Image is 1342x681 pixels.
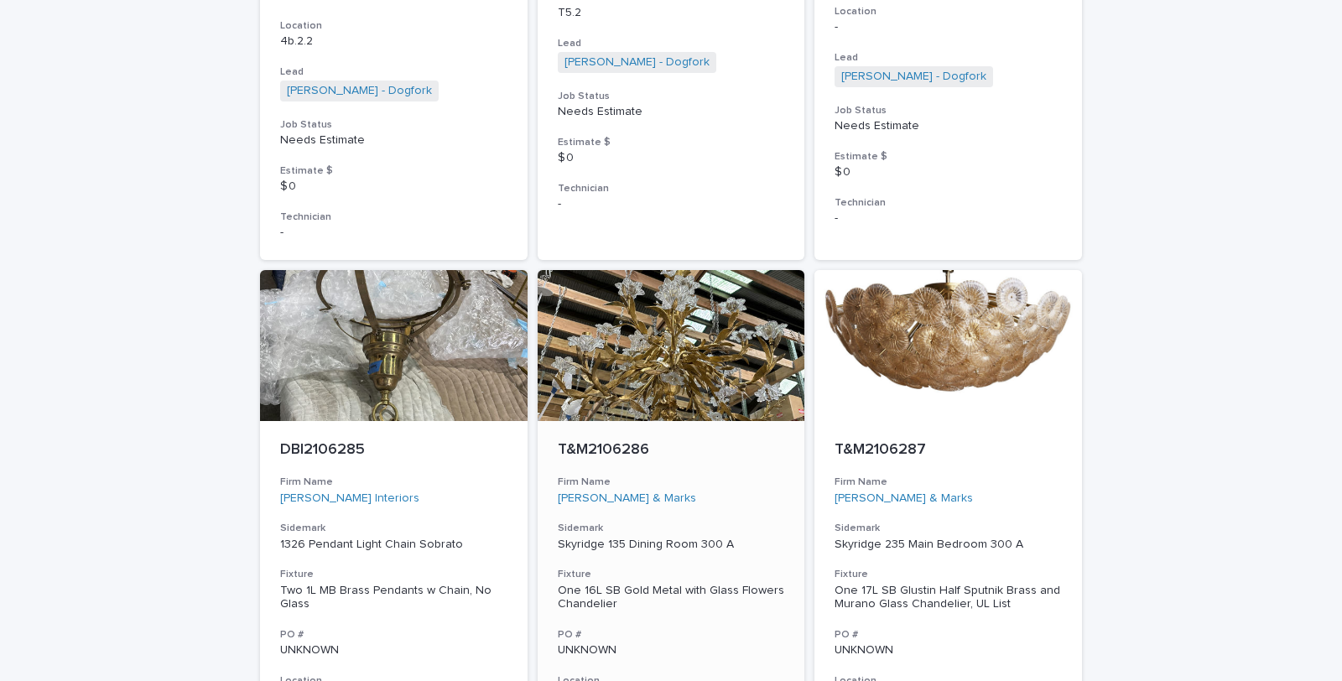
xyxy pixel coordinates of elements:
[835,196,1062,210] h3: Technician
[280,133,507,148] p: Needs Estimate
[558,90,785,103] h3: Job Status
[280,538,507,552] p: 1326 Pendant Light Chain Sobrato
[835,51,1062,65] h3: Lead
[835,476,1062,489] h3: Firm Name
[835,441,1062,460] p: T&M2106287
[558,6,785,20] p: T5.2
[835,628,1062,642] h3: PO #
[835,119,1062,133] p: Needs Estimate
[280,522,507,535] h3: Sidemark
[280,179,507,194] p: $ 0
[835,568,1062,581] h3: Fixture
[835,522,1062,535] h3: Sidemark
[558,568,785,581] h3: Fixture
[280,164,507,178] h3: Estimate $
[835,643,1062,658] p: UNKNOWN
[280,19,507,33] h3: Location
[558,182,785,195] h3: Technician
[558,522,785,535] h3: Sidemark
[835,165,1062,179] p: $ 0
[558,151,785,165] p: $ 0
[558,628,785,642] h3: PO #
[835,584,1062,612] div: One 17L SB Glustin Half Sputnik Brass and Murano Glass Chandelier, UL List
[280,628,507,642] h3: PO #
[280,584,507,612] div: Two 1L MB Brass Pendants w Chain, No Glass
[287,84,432,98] a: [PERSON_NAME] - Dogfork
[558,538,785,552] p: Skyridge 135 Dining Room 300 A
[280,211,507,224] h3: Technician
[558,643,785,658] p: UNKNOWN
[835,538,1062,552] p: Skyridge 235 Main Bedroom 300 A
[835,211,1062,226] p: -
[835,104,1062,117] h3: Job Status
[558,37,785,50] h3: Lead
[280,441,507,460] p: DBI2106285
[558,491,696,506] a: [PERSON_NAME] & Marks
[835,5,1062,18] h3: Location
[280,643,507,658] p: UNKNOWN
[280,491,419,506] a: [PERSON_NAME] Interiors
[835,20,1062,34] p: -
[564,55,710,70] a: [PERSON_NAME] - Dogfork
[280,226,507,240] p: -
[558,197,785,211] p: -
[835,150,1062,164] h3: Estimate $
[558,136,785,149] h3: Estimate $
[558,584,785,612] div: One 16L SB Gold Metal with Glass Flowers Chandelier
[558,476,785,489] h3: Firm Name
[280,118,507,132] h3: Job Status
[280,34,507,49] p: 4b.2.2
[835,491,973,506] a: [PERSON_NAME] & Marks
[280,568,507,581] h3: Fixture
[841,70,986,84] a: [PERSON_NAME] - Dogfork
[558,105,785,119] p: Needs Estimate
[280,65,507,79] h3: Lead
[280,476,507,489] h3: Firm Name
[558,441,785,460] p: T&M2106286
